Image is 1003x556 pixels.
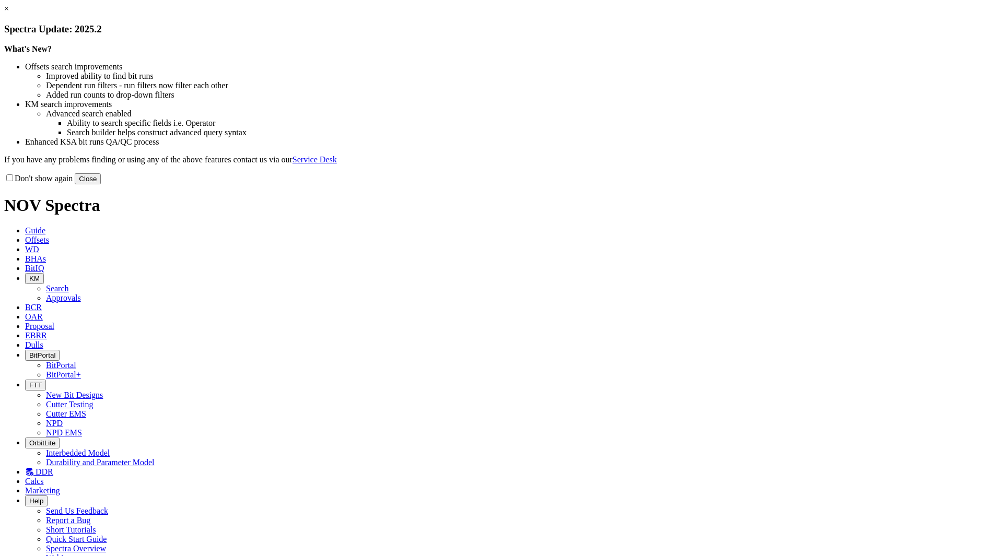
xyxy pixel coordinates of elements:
[25,486,60,495] span: Marketing
[46,72,999,81] li: Improved ability to find bit runs
[4,4,9,13] a: ×
[293,155,337,164] a: Service Desk
[46,409,86,418] a: Cutter EMS
[25,303,42,312] span: BCR
[46,458,155,467] a: Durability and Parameter Model
[4,44,52,53] strong: What's New?
[25,331,47,340] span: EBRR
[25,226,45,235] span: Guide
[46,90,999,100] li: Added run counts to drop-down filters
[25,312,43,321] span: OAR
[25,245,39,254] span: WD
[75,173,101,184] button: Close
[46,535,107,543] a: Quick Start Guide
[46,506,108,515] a: Send Us Feedback
[25,477,44,486] span: Calcs
[46,293,81,302] a: Approvals
[46,81,999,90] li: Dependent run filters - run filters now filter each other
[46,391,103,399] a: New Bit Designs
[25,235,49,244] span: Offsets
[46,284,69,293] a: Search
[4,196,999,215] h1: NOV Spectra
[25,340,43,349] span: Dulls
[29,351,55,359] span: BitPortal
[36,467,53,476] span: DDR
[46,361,76,370] a: BitPortal
[46,428,82,437] a: NPD EMS
[25,254,46,263] span: BHAs
[25,264,44,273] span: BitIQ
[46,419,63,428] a: NPD
[4,155,999,164] p: If you have any problems finding or using any of the above features contact us via our
[29,381,42,389] span: FTT
[67,128,999,137] li: Search builder helps construct advanced query syntax
[4,23,999,35] h3: Spectra Update: 2025.2
[46,448,110,457] a: Interbedded Model
[46,544,106,553] a: Spectra Overview
[25,137,999,147] li: Enhanced KSA bit runs QA/QC process
[6,174,13,181] input: Don't show again
[4,174,73,183] label: Don't show again
[46,516,90,525] a: Report a Bug
[46,525,96,534] a: Short Tutorials
[25,62,999,72] li: Offsets search improvements
[25,100,999,109] li: KM search improvements
[29,497,43,505] span: Help
[29,275,40,282] span: KM
[67,119,999,128] li: Ability to search specific fields i.e. Operator
[46,400,94,409] a: Cutter Testing
[25,322,54,330] span: Proposal
[46,370,81,379] a: BitPortal+
[29,439,55,447] span: OrbitLite
[46,109,999,119] li: Advanced search enabled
